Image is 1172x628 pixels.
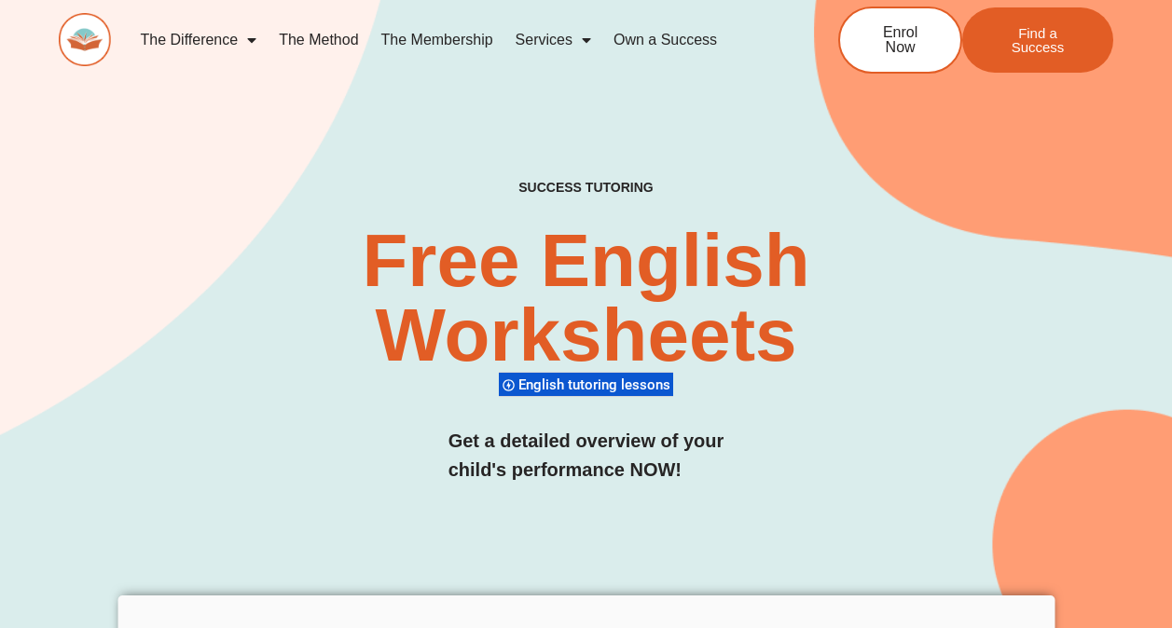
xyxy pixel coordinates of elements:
a: Services [504,19,602,61]
h4: SUCCESS TUTORING​ [430,180,742,196]
span: Enrol Now [868,25,932,55]
h3: Get a detailed overview of your child's performance NOW! [448,427,724,485]
a: The Difference [130,19,269,61]
a: Enrol Now [838,7,962,74]
a: Own a Success [602,19,728,61]
span: English tutoring lessons [518,376,676,393]
a: The Method [268,19,369,61]
nav: Menu [130,19,779,61]
div: English tutoring lessons [499,372,673,397]
span: Find a Success [990,26,1085,54]
h2: Free English Worksheets​ [238,224,934,373]
a: Find a Success [962,7,1113,73]
a: The Membership [370,19,504,61]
